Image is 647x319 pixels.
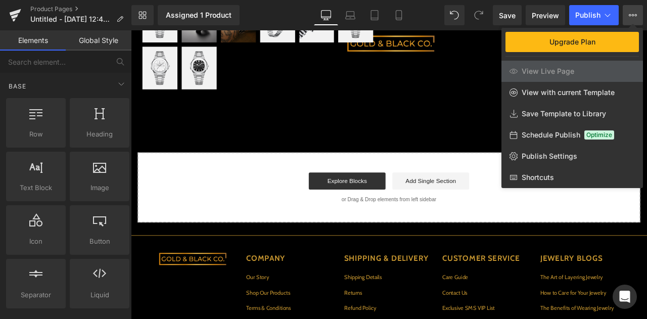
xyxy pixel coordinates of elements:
a: Desktop [314,5,338,25]
a: Nautilus [14,19,58,73]
button: Upgrade PlanView Live PageView with current TemplateSave Template to LibrarySchedule PublishOptim... [623,5,643,25]
span: Preview [532,10,559,21]
span: Base [8,81,27,91]
div: Open Intercom Messenger [613,285,637,309]
span: Image [73,183,126,193]
span: Icon [9,236,63,247]
span: Heading [73,129,126,140]
a: Product Pages [30,5,131,13]
span: Publish Settings [522,152,577,161]
button: Publish [569,5,619,25]
span: Untitled - [DATE] 12:48:45 [30,15,112,23]
div: Assigned 1 Product [166,11,232,19]
a: Shop Our Products [136,306,189,314]
img: Nautilus [60,19,102,70]
a: Contact Us [369,306,399,314]
a: Global Style [66,30,131,51]
span: Button [73,236,126,247]
a: Mobile [387,5,411,25]
span: Schedule Publish [522,130,580,140]
a: Returns [253,306,274,314]
span: Separator [9,290,63,300]
span: View with current Template [522,88,615,97]
a: Explore Blocks [211,168,302,189]
a: Tablet [362,5,387,25]
span: Row [9,129,63,140]
a: Preview [526,5,565,25]
a: Laptop [338,5,362,25]
a: New Library [131,5,154,25]
span: Optimize [584,130,614,140]
span: View Live Page [522,67,574,76]
span: Save [499,10,516,21]
a: How to Care for Your Jewelry [485,306,564,314]
span: Text Block [9,183,63,193]
a: Care Guide [369,288,400,296]
span: Save Template to Library [522,109,606,118]
img: Nautilus [14,19,55,70]
a: Our Story [136,288,164,296]
a: Add Single Section [310,168,401,189]
button: Redo [469,5,489,25]
span: Shortcuts [522,173,554,182]
a: Shipping Details [253,288,297,296]
button: Undo [444,5,465,25]
span: Publish [575,11,600,19]
span: Liquid [73,290,126,300]
p: or Drag & Drop elements from left sidebar [24,197,587,204]
a: Nautilus [60,19,105,73]
span: Upgrade Plan [549,38,595,46]
a: The Art of Layering Jewelry [485,288,560,296]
